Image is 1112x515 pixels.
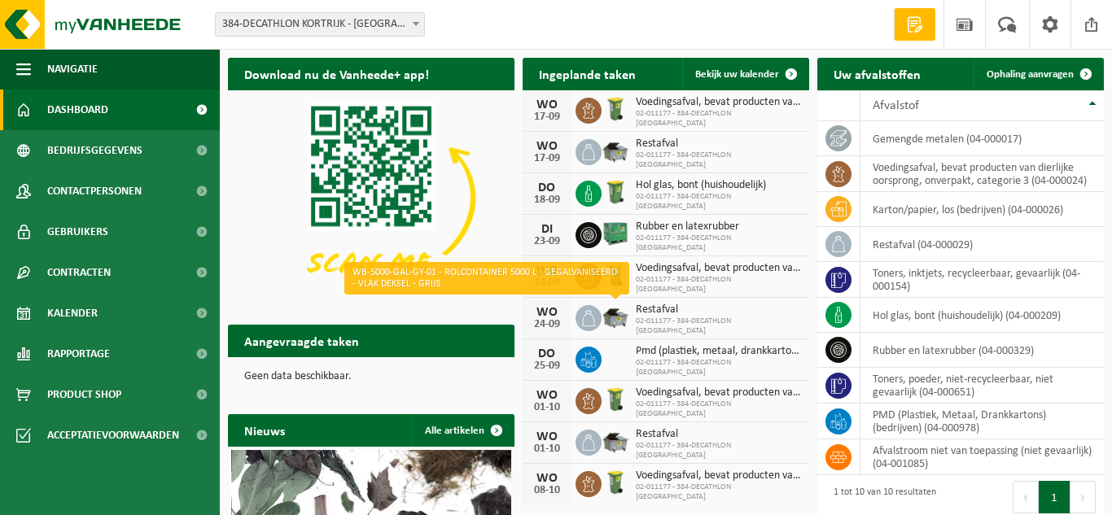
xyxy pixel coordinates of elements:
span: 02-011177 - 384-DECATHLON [GEOGRAPHIC_DATA] [636,151,801,170]
div: 1 tot 10 van 10 resultaten [825,479,936,515]
td: gemengde metalen (04-000017) [860,121,1104,156]
h2: Uw afvalstoffen [817,58,937,89]
button: 1 [1039,481,1070,513]
button: Previous [1013,481,1039,513]
span: Voedingsafval, bevat producten van dierlijke oorsprong, onverpakt, categorie 3 [636,96,801,109]
span: Voedingsafval, bevat producten van dierlijke oorsprong, onverpakt, categorie 3 [636,386,801,399]
span: Kalender [47,293,98,334]
img: PB-HB-1400-HPE-GN-01 [602,220,629,247]
div: 17-09 [531,111,563,123]
span: Contracten [47,252,111,293]
span: Ophaling aanvragen [987,69,1074,80]
img: WB-5000-GAL-GY-01 [602,303,629,330]
td: afvalstroom niet van toepassing (niet gevaarlijk) (04-001085) [860,439,1104,475]
div: WO [531,430,563,443]
span: Bedrijfsgegevens [47,130,142,171]
a: Ophaling aanvragen [974,58,1102,90]
p: Geen data beschikbaar. [244,371,498,382]
span: 02-011177 - 384-DECATHLON [GEOGRAPHIC_DATA] [636,358,801,378]
span: Voedingsafval, bevat producten van dierlijke oorsprong, onverpakt, categorie 3 [636,262,801,275]
span: 02-011177 - 384-DECATHLON [GEOGRAPHIC_DATA] [636,316,801,336]
img: WB-0140-HPE-GN-50 [602,95,629,123]
div: DO [531,181,563,194]
div: 18-09 [531,194,563,206]
div: WO [531,98,563,111]
a: Alle artikelen [412,414,513,447]
span: Bekijk uw kalender [695,69,779,80]
button: Next [1070,481,1096,513]
span: Restafval [636,137,801,151]
span: 02-011177 - 384-DECATHLON [GEOGRAPHIC_DATA] [636,109,801,129]
div: 23-09 [531,236,563,247]
span: 02-011177 - 384-DECATHLON [GEOGRAPHIC_DATA] [636,192,801,212]
span: 384-DECATHLON KORTRIJK - KORTRIJK [215,12,425,37]
td: hol glas, bont (huishoudelijk) (04-000209) [860,298,1104,333]
span: 02-011177 - 384-DECATHLON [GEOGRAPHIC_DATA] [636,275,801,295]
img: WB-0140-HPE-GN-50 [602,469,629,496]
h2: Aangevraagde taken [228,325,375,356]
div: DO [531,347,563,360]
a: Bekijk uw kalender [682,58,808,90]
img: Download de VHEPlus App [228,90,514,305]
div: WO [531,472,563,485]
td: rubber en latexrubber (04-000329) [860,333,1104,368]
span: Voedingsafval, bevat producten van dierlijke oorsprong, onverpakt, categorie 3 [636,469,801,482]
h2: Nieuws [228,414,301,446]
img: WB-0240-HPE-GN-50 [602,178,629,206]
span: Restafval [636,428,801,441]
img: WB-0140-HPE-GN-50 [602,386,629,413]
td: PMD (Plastiek, Metaal, Drankkartons) (bedrijven) (04-000978) [860,404,1104,439]
span: 02-011177 - 384-DECATHLON [GEOGRAPHIC_DATA] [636,399,801,419]
span: Hol glas, bont (huishoudelijk) [636,179,801,192]
span: Acceptatievoorwaarden [47,415,179,456]
td: voedingsafval, bevat producten van dierlijke oorsprong, onverpakt, categorie 3 (04-000024) [860,156,1104,192]
img: WB-5000-GAL-GY-01 [602,427,629,455]
img: WB-5000-GAL-GY-01 [602,137,629,164]
span: Rubber en latexrubber [636,220,801,233]
h2: Ingeplande taken [523,58,652,89]
img: WB-0140-HPE-GN-50 [602,261,629,289]
span: Restafval [636,303,801,316]
span: Navigatie [47,49,98,89]
span: Product Shop [47,374,121,415]
td: toners, poeder, niet-recycleerbaar, niet gevaarlijk (04-000651) [860,368,1104,404]
span: 384-DECATHLON KORTRIJK - KORTRIJK [216,13,424,36]
div: 24-09 [531,319,563,330]
span: Dashboard [47,89,108,130]
span: 02-011177 - 384-DECATHLON [GEOGRAPHIC_DATA] [636,233,801,253]
span: Rapportage [47,334,110,374]
span: 02-011177 - 384-DECATHLON [GEOGRAPHIC_DATA] [636,482,801,502]
span: Afvalstof [873,99,919,112]
div: 24-09 [531,277,563,289]
span: Pmd (plastiek, metaal, drankkartons) (bedrijven) [636,345,801,358]
div: 25-09 [531,360,563,372]
td: restafval (04-000029) [860,227,1104,262]
div: 17-09 [531,153,563,164]
div: 01-10 [531,402,563,413]
span: 02-011177 - 384-DECATHLON [GEOGRAPHIC_DATA] [636,441,801,460]
h2: Download nu de Vanheede+ app! [228,58,445,89]
td: toners, inktjets, recycleerbaar, gevaarlijk (04-000154) [860,262,1104,298]
div: WO [531,306,563,319]
div: WO [531,264,563,277]
div: WO [531,389,563,402]
div: DI [531,223,563,236]
span: Contactpersonen [47,171,142,212]
div: 08-10 [531,485,563,496]
div: 01-10 [531,443,563,455]
td: karton/papier, los (bedrijven) (04-000026) [860,192,1104,227]
div: WO [531,140,563,153]
span: Gebruikers [47,212,108,252]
